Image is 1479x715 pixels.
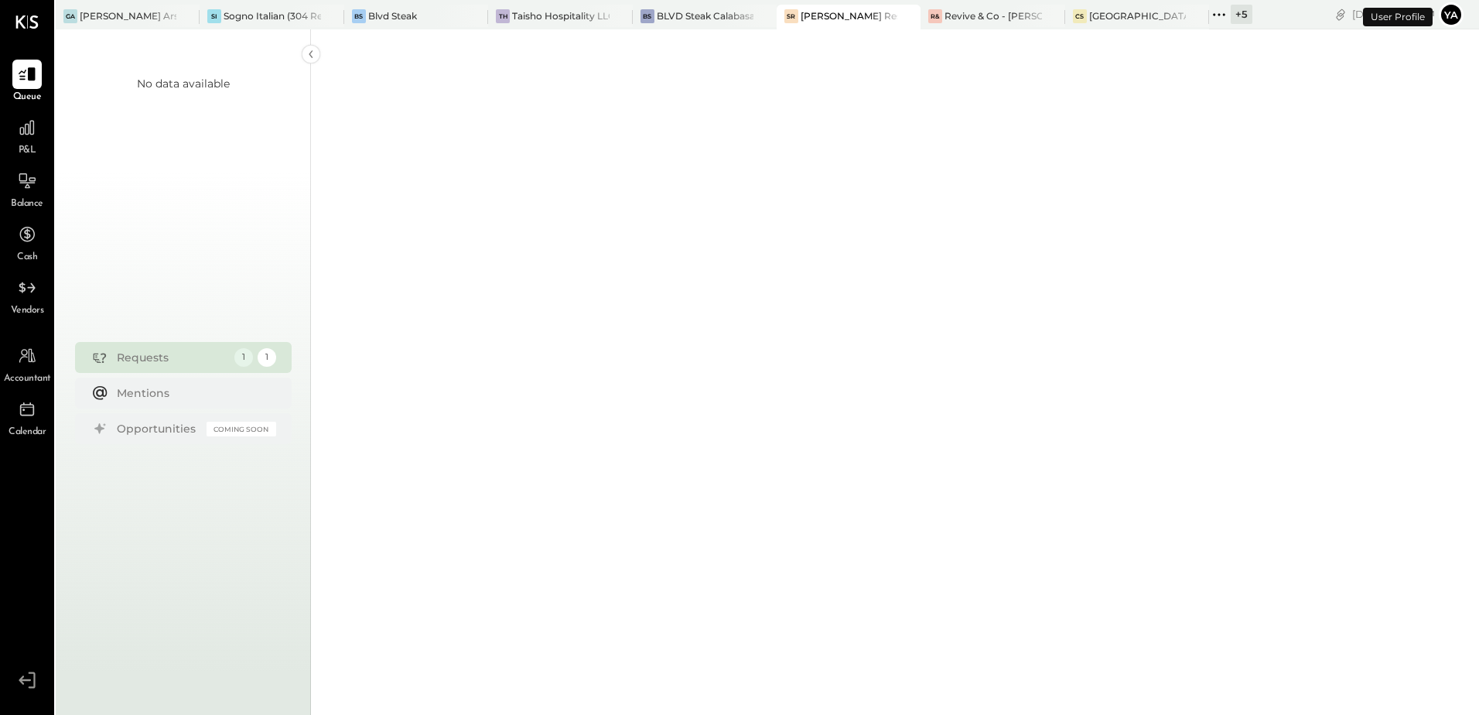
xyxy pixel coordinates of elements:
[137,76,230,91] div: No data available
[117,421,199,436] div: Opportunities
[224,9,320,22] div: Sogno Italian (304 Restaurant)
[801,9,897,22] div: [PERSON_NAME] Restaurant & Deli
[117,350,227,365] div: Requests
[512,9,609,22] div: Taisho Hospitality LLC
[1,60,53,104] a: Queue
[1363,8,1433,26] div: User Profile
[1439,2,1464,27] button: Ya
[13,91,42,104] span: Queue
[1,113,53,158] a: P&L
[496,9,510,23] div: TH
[657,9,753,22] div: BLVD Steak Calabasas
[1089,9,1186,22] div: [GEOGRAPHIC_DATA][PERSON_NAME]
[928,9,942,23] div: R&
[207,9,221,23] div: SI
[4,372,51,386] span: Accountant
[1,395,53,440] a: Calendar
[19,144,36,158] span: P&L
[258,348,276,367] div: 1
[1,166,53,211] a: Balance
[944,9,1041,22] div: Revive & Co - [PERSON_NAME]
[1,273,53,318] a: Vendors
[1231,5,1252,24] div: + 5
[640,9,654,23] div: BS
[117,385,268,401] div: Mentions
[11,197,43,211] span: Balance
[11,304,44,318] span: Vendors
[234,348,253,367] div: 1
[1352,7,1435,22] div: [DATE]
[17,251,37,265] span: Cash
[352,9,366,23] div: BS
[80,9,176,22] div: [PERSON_NAME] Arso
[1,220,53,265] a: Cash
[207,422,276,436] div: Coming Soon
[1333,6,1348,22] div: copy link
[1073,9,1087,23] div: CS
[63,9,77,23] div: GA
[9,426,46,440] span: Calendar
[784,9,798,23] div: SR
[1,341,53,386] a: Accountant
[368,9,417,22] div: Blvd Steak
